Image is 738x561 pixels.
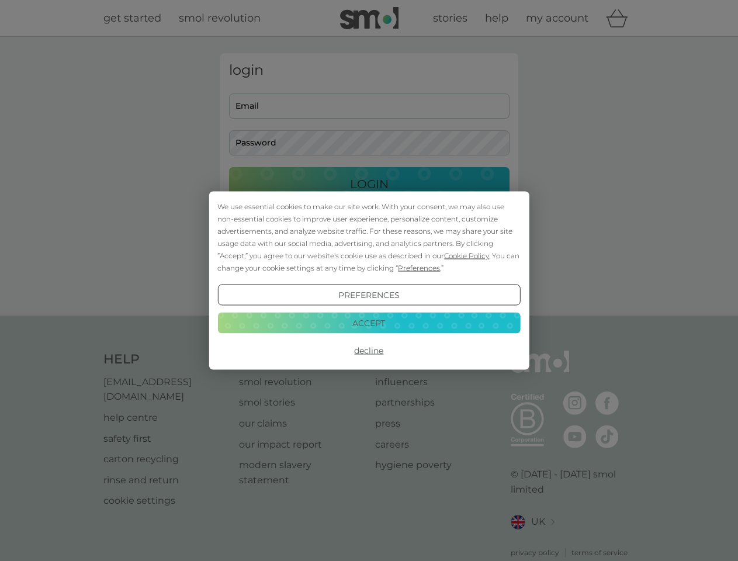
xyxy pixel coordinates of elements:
[217,312,520,333] button: Accept
[217,340,520,361] button: Decline
[217,200,520,274] div: We use essential cookies to make our site work. With your consent, we may also use non-essential ...
[209,192,529,370] div: Cookie Consent Prompt
[444,251,489,260] span: Cookie Policy
[217,285,520,306] button: Preferences
[398,264,440,272] span: Preferences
